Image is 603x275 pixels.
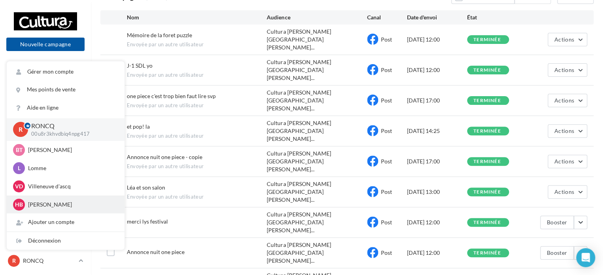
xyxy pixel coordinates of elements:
[19,125,23,134] span: R
[127,102,267,109] span: Envoyée par un autre utilisateur
[127,163,267,170] span: Envoyée par un autre utilisateur
[23,257,75,265] p: RONCQ
[407,188,467,196] div: [DATE] 13:00
[473,250,501,256] div: terminée
[381,188,392,195] span: Post
[576,248,595,267] div: Open Intercom Messenger
[7,81,124,99] a: Mes points de vente
[407,218,467,226] div: [DATE] 12:00
[267,58,367,82] span: Cultura [PERSON_NAME][GEOGRAPHIC_DATA][PERSON_NAME]...
[473,159,501,164] div: terminée
[267,13,367,21] div: Audience
[5,99,86,116] a: Boîte de réception99+
[407,36,467,44] div: [DATE] 12:00
[5,139,86,156] a: Médiathèque
[16,146,23,154] span: Bt
[267,119,367,143] span: Cultura [PERSON_NAME][GEOGRAPHIC_DATA][PERSON_NAME]...
[473,220,501,225] div: terminée
[407,97,467,104] div: [DATE] 17:00
[28,146,115,154] p: [PERSON_NAME]
[7,63,124,81] a: Gérer mon compte
[7,213,124,231] div: Ajouter un compte
[28,201,115,209] p: [PERSON_NAME]
[548,155,587,168] button: Actions
[473,129,501,134] div: terminée
[540,246,574,260] button: Booster
[554,127,574,134] span: Actions
[127,32,192,38] span: Mémoire de la foret puzzle
[367,13,407,21] div: Canal
[540,216,574,229] button: Booster
[28,164,115,172] p: Lomme
[473,68,501,73] div: terminée
[267,241,367,265] span: Cultura [PERSON_NAME][GEOGRAPHIC_DATA][PERSON_NAME]...
[554,97,574,104] span: Actions
[267,89,367,112] span: Cultura [PERSON_NAME][GEOGRAPHIC_DATA][PERSON_NAME]...
[127,41,267,48] span: Envoyée par un autre utilisateur
[5,119,86,136] a: Campagnes
[381,219,392,226] span: Post
[473,190,501,195] div: terminée
[127,123,150,130] span: et pop! la
[381,158,392,165] span: Post
[12,257,16,265] span: R
[7,232,124,250] div: Déconnexion
[18,164,21,172] span: L
[381,127,392,134] span: Post
[127,93,216,99] span: one piece c'est trop bien faut lire svp
[7,99,124,117] a: Aide en ligne
[267,211,367,234] span: Cultura [PERSON_NAME][GEOGRAPHIC_DATA][PERSON_NAME]...
[407,66,467,74] div: [DATE] 12:00
[548,63,587,77] button: Actions
[5,79,86,96] a: Opérations
[554,66,574,73] span: Actions
[15,201,23,209] span: HB
[407,249,467,257] div: [DATE] 12:00
[127,193,267,201] span: Envoyée par un autre utilisateur
[548,33,587,46] button: Actions
[15,182,23,190] span: Vd
[381,249,392,256] span: Post
[6,38,85,51] button: Nouvelle campagne
[548,94,587,107] button: Actions
[473,98,501,103] div: terminée
[267,150,367,173] span: Cultura [PERSON_NAME][GEOGRAPHIC_DATA][PERSON_NAME]...
[31,131,112,138] p: 00u8r3khvdbiq4npg417
[407,127,467,135] div: [DATE] 14:25
[267,180,367,204] span: Cultura [PERSON_NAME][GEOGRAPHIC_DATA][PERSON_NAME]...
[127,154,202,160] span: Annonce nuit one piece - copie
[127,72,267,79] span: Envoyée par un autre utilisateur
[6,253,85,268] a: R RONCQ
[381,36,392,43] span: Post
[31,121,112,131] p: RONCQ
[467,13,527,21] div: État
[267,28,367,51] span: Cultura [PERSON_NAME][GEOGRAPHIC_DATA][PERSON_NAME]...
[127,218,168,225] span: merci lys festival
[548,124,587,138] button: Actions
[381,97,392,104] span: Post
[473,37,501,42] div: terminée
[407,13,467,21] div: Date d'envoi
[127,184,165,191] span: Léa et son salon
[127,133,267,140] span: Envoyée par un autre utilisateur
[554,158,574,165] span: Actions
[554,36,574,43] span: Actions
[28,182,115,190] p: Villeneuve d'ascq
[5,158,86,175] a: Calendrier
[381,66,392,73] span: Post
[127,248,185,255] span: Annonce nuit one piece
[554,188,574,195] span: Actions
[5,59,83,76] button: Notifications
[407,157,467,165] div: [DATE] 17:00
[548,185,587,199] button: Actions
[127,62,153,69] span: J-1 SDL yo
[127,13,267,21] div: Nom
